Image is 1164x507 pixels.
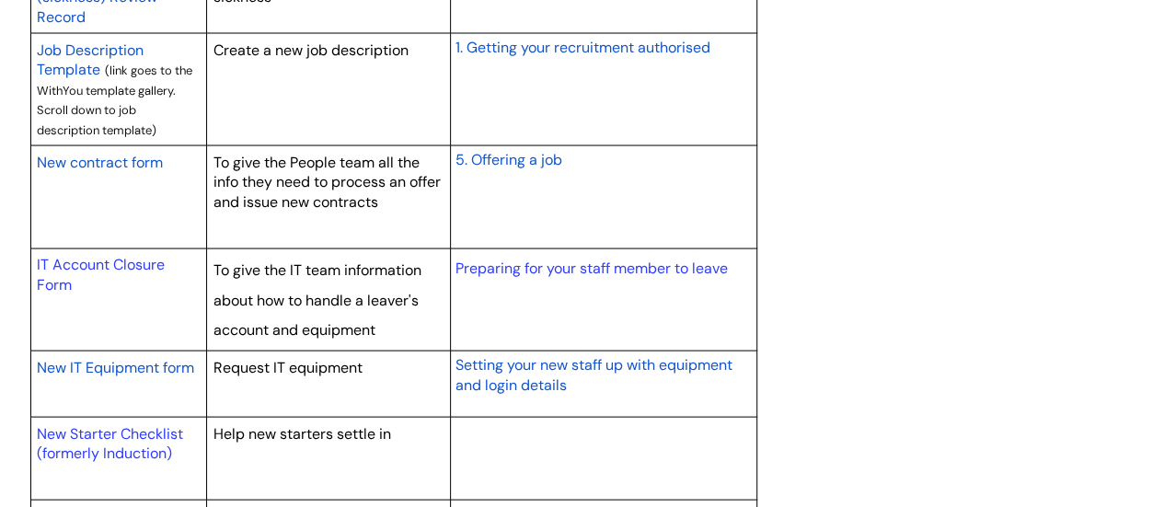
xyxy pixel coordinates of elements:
[37,63,192,138] span: (link goes to the WithYou template gallery. Scroll down to job description template)
[213,153,441,212] span: To give the People team all the info they need to process an offer and issue new contracts
[213,260,421,340] span: To give the IT team information about how to handle a leaver's account and equipment
[37,358,194,377] span: New IT Equipment form
[455,353,732,396] a: Setting your new staff up with equipment and login details
[455,38,709,57] span: 1. Getting your recruitment authorised
[455,36,709,58] a: 1. Getting your recruitment authorised
[37,151,163,173] a: New contract form
[37,424,183,464] a: New Starter Checklist (formerly Induction)
[455,150,561,169] span: 5. Offering a job
[455,148,561,170] a: 5. Offering a job
[455,355,732,395] span: Setting your new staff up with equipment and login details
[37,255,165,294] a: IT Account Closure Form
[37,356,194,378] a: New IT Equipment form
[37,39,144,81] a: Job Description Template
[455,259,727,278] a: Preparing for your staff member to leave
[213,40,409,60] span: Create a new job description
[37,40,144,80] span: Job Description Template
[213,424,391,444] span: Help new starters settle in
[37,153,163,172] span: New contract form
[213,358,363,377] span: Request IT equipment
